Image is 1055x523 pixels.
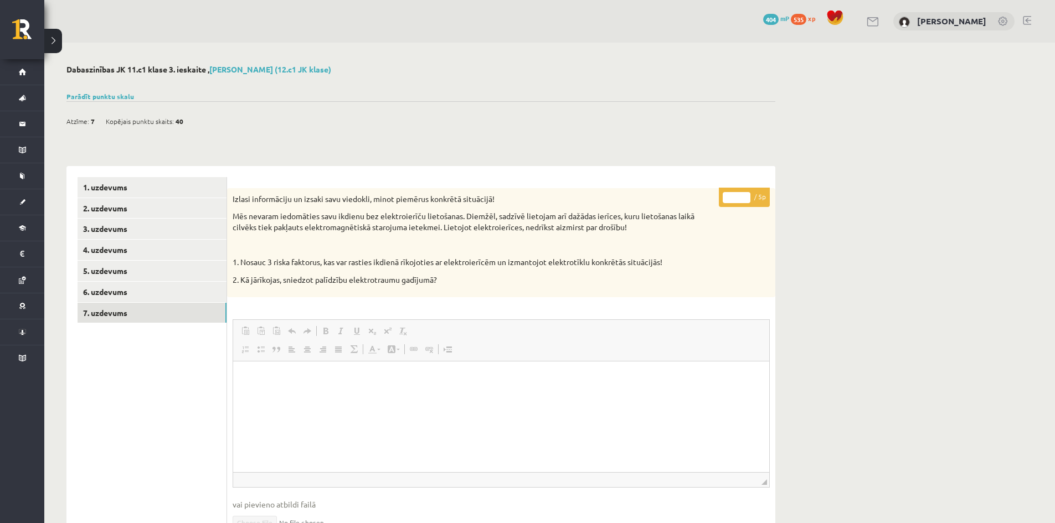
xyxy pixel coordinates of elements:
[318,324,333,338] a: Treknraksts (vadīšanas taustiņš+B)
[380,324,395,338] a: Augšraksts
[269,324,284,338] a: Ievietot no Worda
[364,342,384,356] a: Teksta krāsa
[91,113,95,130] span: 7
[384,342,403,356] a: Fona krāsa
[284,342,300,356] a: Izlīdzināt pa kreisi
[66,65,775,74] h2: Dabaszinības JK 11.c1 klase 3. ieskaite ,
[917,15,986,27] a: [PERSON_NAME]
[78,240,227,260] a: 4. uzdevums
[66,92,134,101] a: Parādīt punktu skalu
[66,113,89,130] span: Atzīme:
[12,19,44,47] a: Rīgas 1. Tālmācības vidusskola
[763,14,779,25] span: 404
[233,194,714,205] p: Izlasi informāciju un izsaki savu viedokli, minot piemērus konkrētā situācijā!
[233,361,769,472] iframe: Bagātinātā teksta redaktors, wiswyg-editor-user-answer-47024735069320
[233,275,714,286] p: 2. Kā jārīkojas, sniedzot palīdzību elektrotraumu gadījumā?
[233,211,714,232] p: Mēs nevaram iedomāties savu ikdienu bez elektroierīču lietošanas. Diemžēl, sadzīvē lietojam arī d...
[315,342,331,356] a: Izlīdzināt pa labi
[331,342,346,356] a: Izlīdzināt malas
[253,324,269,338] a: Ievietot kā vienkāršu tekstu (vadīšanas taustiņš+pārslēgšanas taustiņš+V)
[284,324,300,338] a: Atcelt (vadīšanas taustiņš+Z)
[238,324,253,338] a: Ielīmēt (vadīšanas taustiņš+V)
[233,499,770,510] span: vai pievieno atbildi failā
[300,324,315,338] a: Atkārtot (vadīšanas taustiņš+Y)
[406,342,421,356] a: Saite (vadīšanas taustiņš+K)
[78,261,227,281] a: 5. uzdevums
[349,324,364,338] a: Pasvītrojums (vadīšanas taustiņš+U)
[78,282,227,302] a: 6. uzdevums
[761,479,767,485] span: Mērogot
[421,342,437,356] a: Atsaistīt
[253,342,269,356] a: Ievietot/noņemt sarakstu ar aizzīmēm
[176,113,183,130] span: 40
[209,64,331,74] a: [PERSON_NAME] (12.c1 JK klase)
[364,324,380,338] a: Apakšraksts
[780,14,789,23] span: mP
[333,324,349,338] a: Slīpraksts (vadīšanas taustiņš+I)
[106,113,174,130] span: Kopējais punktu skaits:
[395,324,411,338] a: Noņemt stilus
[78,198,227,219] a: 2. uzdevums
[78,219,227,239] a: 3. uzdevums
[791,14,806,25] span: 535
[238,342,253,356] a: Ievietot/noņemt numurētu sarakstu
[719,188,770,207] p: / 5p
[899,17,910,28] img: Loreta Krūmiņa
[763,14,789,23] a: 404 mP
[300,342,315,356] a: Centrēti
[440,342,455,356] a: Ievietot lapas pārtraukumu drukai
[233,257,714,268] p: 1. Nosauc 3 riska faktorus, kas var rasties ikdienā rīkojoties ar elektroierīcēm un izmantojot el...
[78,303,227,323] a: 7. uzdevums
[346,342,362,356] a: Math
[269,342,284,356] a: Bloka citāts
[78,177,227,198] a: 1. uzdevums
[808,14,815,23] span: xp
[791,14,821,23] a: 535 xp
